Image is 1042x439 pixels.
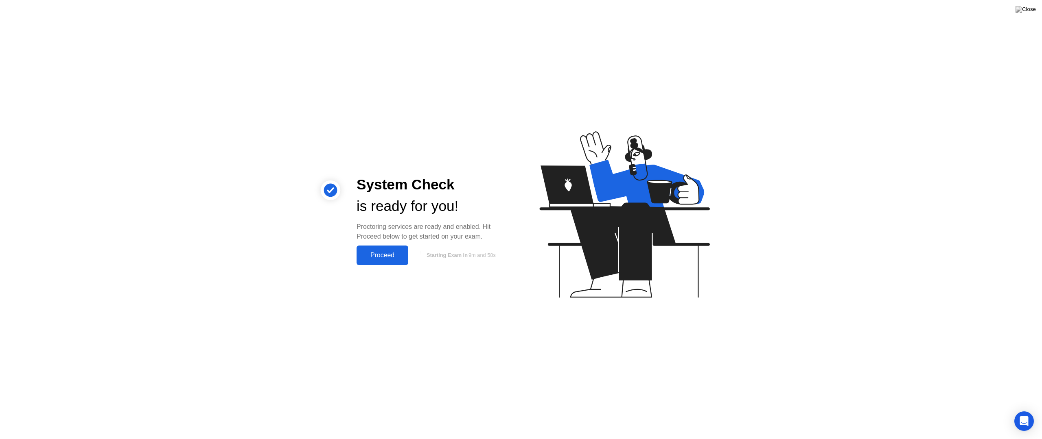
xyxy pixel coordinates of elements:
[357,246,408,265] button: Proceed
[412,248,508,263] button: Starting Exam in9m and 58s
[359,252,406,259] div: Proceed
[1014,411,1034,431] div: Open Intercom Messenger
[468,252,496,258] span: 9m and 58s
[1016,6,1036,13] img: Close
[357,222,508,241] div: Proctoring services are ready and enabled. Hit Proceed below to get started on your exam.
[357,196,508,217] div: is ready for you!
[357,174,508,196] div: System Check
